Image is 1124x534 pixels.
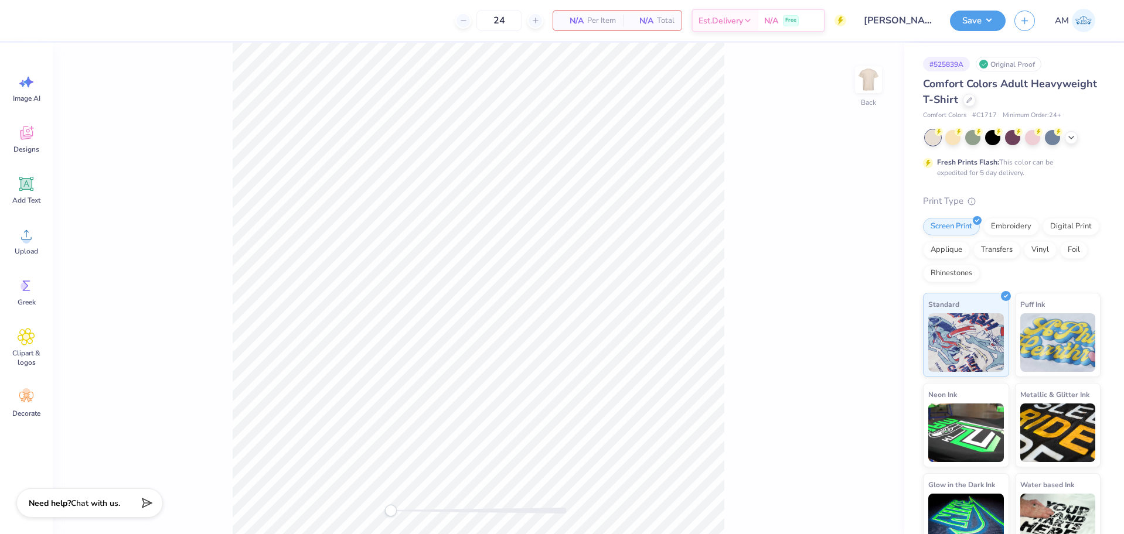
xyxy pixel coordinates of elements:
div: Screen Print [923,218,980,235]
div: Print Type [923,194,1101,208]
span: AM [1055,14,1069,28]
div: Embroidery [983,218,1039,235]
span: Greek [18,297,36,307]
span: Free [785,16,796,25]
span: Total [657,15,675,27]
img: Standard [928,313,1004,372]
span: N/A [764,15,778,27]
span: Puff Ink [1020,298,1045,310]
span: Clipart & logos [7,348,46,367]
div: Digital Print [1043,218,1099,235]
span: Water based Ink [1020,478,1074,491]
div: Vinyl [1024,241,1057,259]
span: # C1717 [972,111,997,121]
div: Applique [923,241,970,259]
span: Comfort Colors [923,111,966,121]
span: Metallic & Glitter Ink [1020,388,1089,400]
span: Est. Delivery [699,15,743,27]
div: # 525839A [923,57,970,71]
a: AM [1050,9,1101,32]
div: Accessibility label [385,505,397,516]
div: Transfers [973,241,1020,259]
img: Arvi Mikhail Parcero [1072,9,1095,32]
span: Designs [13,145,39,154]
span: Chat with us. [71,498,120,509]
span: Comfort Colors Adult Heavyweight T-Shirt [923,77,1097,107]
img: Metallic & Glitter Ink [1020,403,1096,462]
span: Add Text [12,196,40,205]
div: This color can be expedited for 5 day delivery. [937,157,1081,178]
div: Back [861,97,876,108]
input: – – [476,10,522,31]
img: Neon Ink [928,403,1004,462]
input: Untitled Design [855,9,941,32]
span: Decorate [12,409,40,418]
strong: Fresh Prints Flash: [937,158,999,167]
span: Minimum Order: 24 + [1003,111,1061,121]
span: Upload [15,247,38,256]
span: N/A [560,15,584,27]
span: N/A [630,15,653,27]
span: Per Item [587,15,616,27]
div: Foil [1060,241,1088,259]
div: Rhinestones [923,265,980,282]
div: Original Proof [976,57,1041,71]
button: Save [950,11,1006,31]
img: Back [857,68,880,91]
span: Standard [928,298,959,310]
span: Neon Ink [928,388,957,400]
span: Image AI [13,94,40,103]
strong: Need help? [29,498,71,509]
img: Puff Ink [1020,313,1096,372]
span: Glow in the Dark Ink [928,478,995,491]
